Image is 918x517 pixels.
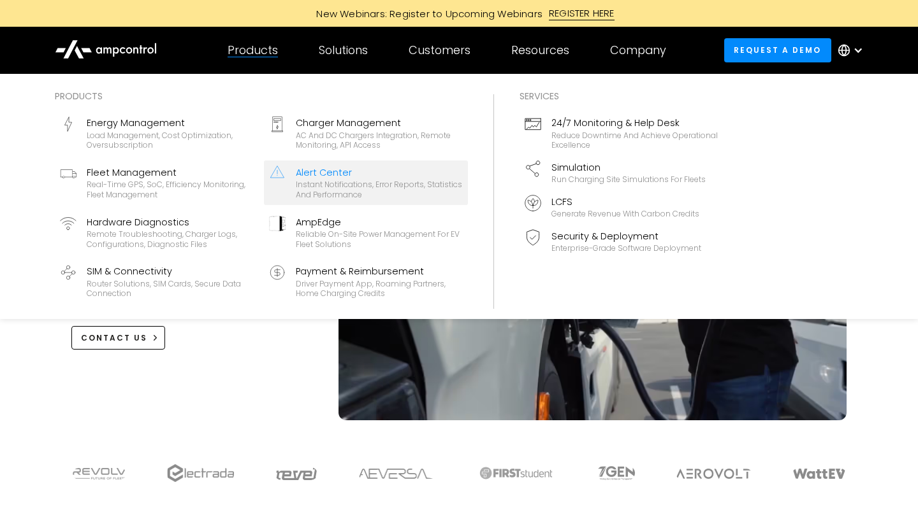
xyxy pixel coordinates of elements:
[296,264,463,278] div: Payment & Reimbursement
[511,43,569,57] div: Resources
[409,43,470,57] div: Customers
[551,195,699,209] div: LCFS
[264,210,468,255] a: AmpEdgeReliable On-site Power Management for EV Fleet Solutions
[264,160,468,205] a: Alert CenterInstant notifications, error reports, statistics and performance
[549,6,615,20] div: REGISTER HERE
[520,89,724,103] div: Services
[172,6,746,20] a: New Webinars: Register to Upcoming WebinarsREGISTER HERE
[296,116,463,130] div: Charger Management
[87,279,254,299] div: Router Solutions, SIM Cards, Secure Data Connection
[296,166,463,180] div: Alert Center
[87,264,254,278] div: SIM & Connectivity
[87,180,254,199] div: Real-time GPS, SoC, efficiency monitoring, fleet management
[551,160,706,174] div: Simulation
[81,332,147,344] div: CONTACT US
[676,469,752,479] img: Aerovolt Logo
[296,229,463,249] div: Reliable On-site Power Management for EV Fleet Solutions
[551,209,699,219] div: Generate revenue with carbon credits
[520,224,724,258] a: Security & DeploymentEnterprise-grade software deployment
[319,43,368,57] div: Solutions
[228,43,278,57] div: Products
[55,210,259,255] a: Hardware DiagnosticsRemote troubleshooting, charger logs, configurations, diagnostic files
[610,43,666,57] div: Company
[551,131,718,150] div: Reduce downtime and achieve operational excellence
[792,469,846,479] img: WattEV logo
[55,160,259,205] a: Fleet ManagementReal-time GPS, SoC, efficiency monitoring, fleet management
[296,180,463,199] div: Instant notifications, error reports, statistics and performance
[264,259,468,304] a: Payment & ReimbursementDriver Payment App, Roaming Partners, Home Charging Credits
[87,229,254,249] div: Remote troubleshooting, charger logs, configurations, diagnostic files
[71,326,165,350] a: CONTACT US
[55,259,259,304] a: SIM & ConnectivityRouter Solutions, SIM Cards, Secure Data Connection
[87,131,254,150] div: Load management, cost optimization, oversubscription
[724,38,831,62] a: Request a demo
[55,89,468,103] div: Products
[551,174,706,185] div: Run charging site simulations for fleets
[296,131,463,150] div: AC and DC chargers integration, remote monitoring, API access
[296,279,463,299] div: Driver Payment App, Roaming Partners, Home Charging Credits
[520,111,724,155] a: 24/7 Monitoring & Help DeskReduce downtime and achieve operational excellence
[551,229,701,243] div: Security & Deployment
[87,166,254,180] div: Fleet Management
[55,111,259,155] a: Energy ManagementLoad management, cost optimization, oversubscription
[264,111,468,155] a: Charger ManagementAC and DC chargers integration, remote monitoring, API access
[520,155,724,190] a: SimulationRun charging site simulations for fleets
[551,243,701,253] div: Enterprise-grade software deployment
[167,464,234,482] img: electrada logo
[303,7,549,20] div: New Webinars: Register to Upcoming Webinars
[87,215,254,229] div: Hardware Diagnostics
[520,190,724,224] a: LCFSGenerate revenue with carbon credits
[551,116,718,130] div: 24/7 Monitoring & Help Desk
[296,215,463,229] div: AmpEdge
[87,116,254,130] div: Energy Management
